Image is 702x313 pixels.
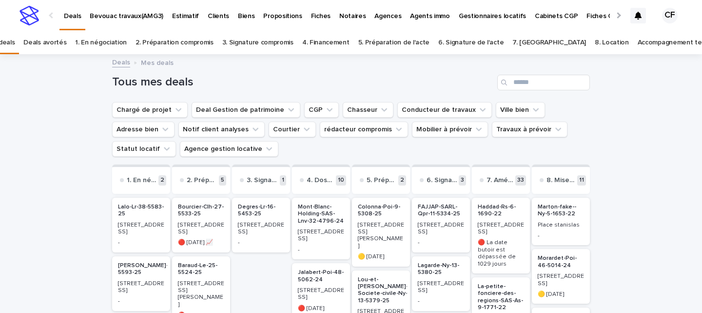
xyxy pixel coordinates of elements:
[118,280,164,294] p: [STREET_ADDRESS]
[320,122,408,137] button: rédacteur compromis
[238,239,284,246] p: -
[247,176,278,185] p: 3. Signature compromis
[492,122,567,137] button: Travaux à prévoir
[75,31,127,54] a: 1. En négociation
[418,239,464,246] p: -
[397,102,492,118] button: Conducteur de travaux
[358,276,408,305] p: Lou-et-[PERSON_NAME]-Societe-civile-Ny-13-5379-25
[298,287,344,301] p: [STREET_ADDRESS]
[418,262,464,276] p: Lagarde-Ny-13-5380-25
[158,175,166,186] p: 2
[232,198,290,252] a: Degres-Lr-16-5453-25[STREET_ADDRESS]-
[398,175,406,186] p: 2
[412,122,488,137] button: Mobilier à prévoir
[487,176,513,185] p: 7. Aménagements et travaux
[292,198,350,259] a: Mont-Blanc-Holding-SAS-Lnv-32-4796-24[STREET_ADDRESS]-
[238,222,284,236] p: [STREET_ADDRESS]
[546,176,575,185] p: 8. Mise en loc et gestion
[412,198,470,252] a: FAJJAP-SARL-Qpr-11-5334-25[STREET_ADDRESS]-
[496,102,545,118] button: Ville bien
[298,305,344,312] p: 🔴 [DATE]
[23,31,66,54] a: Deals avortés
[219,175,226,186] p: 5
[418,298,464,305] p: -
[298,229,344,243] p: [STREET_ADDRESS]
[512,31,586,54] a: 7. [GEOGRAPHIC_DATA]
[367,176,396,185] p: 5. Préparation de l'acte notarié
[662,8,678,23] div: CF
[141,57,174,67] p: Mes deals
[595,31,629,54] a: 8. Location
[352,198,410,267] a: Colonna-Poi-9-5308-25[STREET_ADDRESS][PERSON_NAME]🟡 [DATE]
[280,175,286,186] p: 1
[412,256,470,311] a: Lagarde-Ny-13-5380-25[STREET_ADDRESS]-
[478,239,524,268] p: 🔴 La date butoir est dépassée de 1029 jours
[178,222,224,236] p: [STREET_ADDRESS]
[532,249,590,304] a: Morardet-Poi-46-5014-24[STREET_ADDRESS]🟡 [DATE]
[302,31,350,54] a: 4. Financement
[307,176,334,185] p: 4. Dossier de financement
[336,175,346,186] p: 10
[238,204,284,218] p: Degres-Lr-16-5453-25
[269,122,316,137] button: Courtier
[497,75,590,90] input: Search
[538,204,584,218] p: Marton-fake--Ny-5-1653-22
[532,198,590,246] a: Marton-fake--Ny-5-1653-22Place stanislas-
[187,176,217,185] p: 2. Préparation compromis
[538,232,584,239] p: -
[112,198,170,252] a: Lalo-Lr-38-5583-25[STREET_ADDRESS]-
[112,56,130,67] a: Deals
[538,255,584,269] p: Morardet-Poi-46-5014-24
[178,262,224,276] p: Baraud-Le-25-5524-25
[472,198,530,273] a: Haddad-Rs-6-1690-22[STREET_ADDRESS]🔴 La date butoir est dépassée de 1029 jours
[418,222,464,236] p: [STREET_ADDRESS]
[112,141,176,157] button: Statut locatif
[478,222,524,236] p: [STREET_ADDRESS]
[118,239,164,246] p: -
[427,176,457,185] p: 6. Signature de l'acte notarié
[112,102,188,118] button: Chargé de projet
[298,247,344,253] p: -
[538,291,584,298] p: 🟡 [DATE]
[112,122,175,137] button: Adresse bien
[478,204,524,218] p: Haddad-Rs-6-1690-22
[136,31,214,54] a: 2. Préparation compromis
[538,273,584,287] p: [STREET_ADDRESS]
[118,298,164,305] p: -
[459,175,466,186] p: 3
[418,280,464,294] p: [STREET_ADDRESS]
[358,222,404,250] p: [STREET_ADDRESS][PERSON_NAME]
[178,280,224,309] p: [STREET_ADDRESS][PERSON_NAME]
[178,122,265,137] button: Notif client analyses
[418,204,464,218] p: FAJJAP-SARL-Qpr-11-5334-25
[118,204,164,218] p: Lalo-Lr-38-5583-25
[577,175,586,186] p: 11
[538,222,584,229] p: Place stanislas
[478,283,524,312] p: La-petite-fonciere-des-regions-SAS-As-9-1771-22
[178,204,224,218] p: Bourcier-Clh-27-5533-25
[127,176,156,185] p: 1. En négociation
[304,102,339,118] button: CGP
[358,253,404,260] p: 🟡 [DATE]
[515,175,526,186] p: 33
[298,204,344,225] p: Mont-Blanc-Holding-SAS-Lnv-32-4796-24
[358,204,404,218] p: Colonna-Poi-9-5308-25
[222,31,293,54] a: 3. Signature compromis
[118,222,164,236] p: [STREET_ADDRESS]
[172,198,230,252] a: Bourcier-Clh-27-5533-25[STREET_ADDRESS]🔴 [DATE] 📈
[358,31,430,54] a: 5. Préparation de l'acte
[438,31,504,54] a: 6. Signature de l'acte
[178,239,224,246] p: 🔴 [DATE] 📈
[343,102,393,118] button: Chasseur
[180,141,278,157] button: Agence gestion locative
[19,6,39,25] img: stacker-logo-s-only.png
[112,256,170,311] a: [PERSON_NAME]-39-5593-25[STREET_ADDRESS]-
[118,262,177,276] p: [PERSON_NAME]-39-5593-25
[112,75,493,89] h1: Tous mes deals
[192,102,300,118] button: Deal Gestion de patrimoine
[298,269,344,283] p: Jalabert-Poi-48-5062-24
